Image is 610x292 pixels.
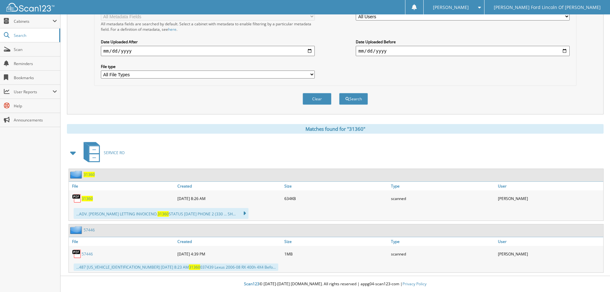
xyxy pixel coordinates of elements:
span: Reminders [14,61,57,66]
iframe: Chat Widget [578,261,610,292]
a: File [69,237,176,246]
a: 31360 [84,172,95,177]
div: [PERSON_NAME] [496,247,603,260]
div: ...487 [US_VEHICLE_IDENTIFICATION_NUMBER] [DATE] 8:23 AM 037439 Lexus 2006-08 RX 400h 4X4 Befo... [74,263,278,271]
input: start [101,46,315,56]
span: Search [14,33,56,38]
span: Bookmarks [14,75,57,80]
label: Date Uploaded Before [356,39,570,45]
img: folder2.png [70,171,84,179]
span: [PERSON_NAME] [433,5,469,9]
a: Type [389,182,496,190]
label: File type [101,64,315,69]
a: User [496,182,603,190]
div: ...ADV. [PERSON_NAME] LETTING INVOICENO. STATUS [DATE] PHONE 2 (330 ... SH... [74,208,248,219]
div: 1MB [283,247,390,260]
span: Help [14,103,57,109]
a: File [69,182,176,190]
button: Search [339,93,368,105]
a: SERVICE RO [80,140,125,165]
span: SERVICE RO [104,150,125,155]
span: Scan123 [244,281,259,287]
div: All metadata fields are searched by default. Select a cabinet with metadata to enable filtering b... [101,21,315,32]
div: [PERSON_NAME] [496,192,603,205]
button: Clear [303,93,331,105]
input: end [356,46,570,56]
a: User [496,237,603,246]
a: 57446 [84,227,95,233]
div: scanned [389,247,496,260]
div: [DATE] 8:26 AM [176,192,283,205]
div: [DATE] 4:39 PM [176,247,283,260]
a: 31360 [82,196,93,201]
a: 57446 [82,251,93,257]
span: 31360 [189,264,200,270]
span: Scan [14,47,57,52]
label: Date Uploaded After [101,39,315,45]
div: © [DATE]-[DATE] [DOMAIN_NAME]. All rights reserved | appg04-scan123-com | [61,276,610,292]
a: Privacy Policy [403,281,427,287]
div: 634KB [283,192,390,205]
img: PDF.png [72,194,82,203]
span: User Reports [14,89,53,95]
a: here [168,27,176,32]
a: Created [176,182,283,190]
span: 31360 [158,211,169,217]
span: Announcements [14,117,57,123]
img: PDF.png [72,249,82,259]
img: scan123-logo-white.svg [6,3,54,12]
div: scanned [389,192,496,205]
div: Matches found for "31360" [67,124,604,134]
img: folder2.png [70,226,84,234]
a: Type [389,237,496,246]
a: Size [283,237,390,246]
span: Cabinets [14,19,53,24]
span: [PERSON_NAME] Ford Lincoln Of [PERSON_NAME] [494,5,601,9]
a: Size [283,182,390,190]
a: Created [176,237,283,246]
